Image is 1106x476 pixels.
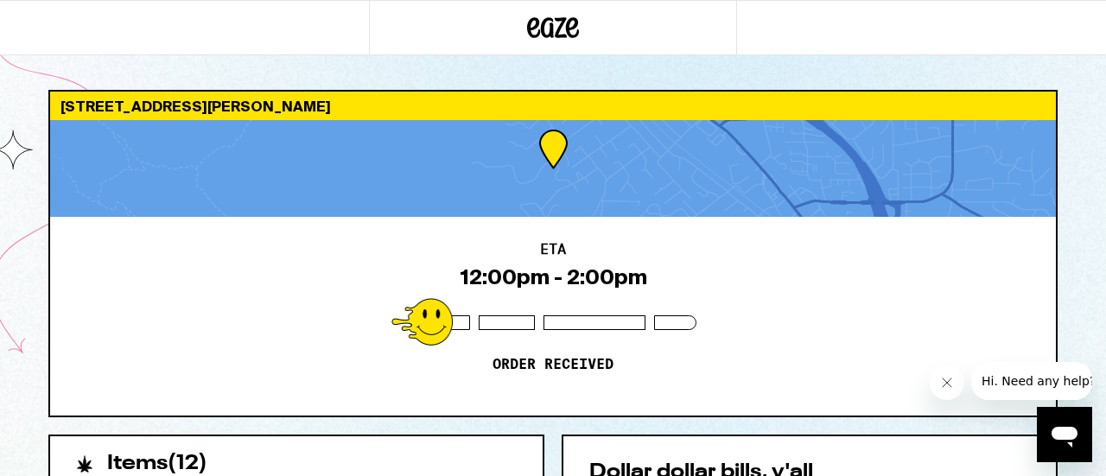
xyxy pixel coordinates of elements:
[107,454,207,474] h2: Items ( 12 )
[971,362,1092,400] iframe: Message from company
[493,356,613,373] p: Order received
[930,365,964,400] iframe: Close message
[1037,407,1092,462] iframe: Button to launch messaging window
[460,265,647,289] div: 12:00pm - 2:00pm
[10,12,124,26] span: Hi. Need any help?
[50,92,1056,120] div: [STREET_ADDRESS][PERSON_NAME]
[540,243,566,257] h2: ETA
